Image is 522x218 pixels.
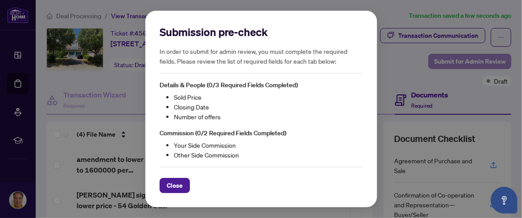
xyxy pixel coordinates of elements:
h2: Submission pre-check [160,25,363,39]
button: Close [160,178,190,193]
li: Closing Date [174,102,363,112]
button: Open asap [491,187,518,214]
span: Close [167,178,183,193]
li: Your Side Commission [174,140,363,150]
span: Commission (0/2 Required Fields Completed) [160,129,286,137]
span: Details & People (0/3 Required Fields Completed) [160,81,298,89]
li: Sold Price [174,92,363,102]
li: Other Side Commission [174,150,363,160]
li: Number of offers [174,112,363,121]
h5: In order to submit for admin review, you must complete the required fields. Please review the lis... [160,46,363,66]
